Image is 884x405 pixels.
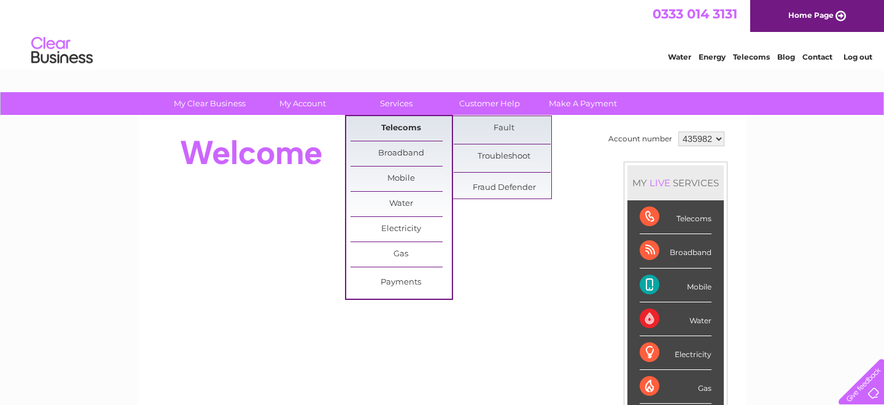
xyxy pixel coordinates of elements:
a: Blog [777,52,795,61]
a: Payments [351,270,452,295]
div: Telecoms [640,200,711,234]
a: Mobile [351,167,452,191]
a: Troubleshoot [454,144,555,169]
a: Customer Help [439,92,540,115]
a: Telecoms [351,116,452,141]
a: Log out [843,52,872,61]
a: Energy [699,52,726,61]
a: My Account [252,92,354,115]
a: 0333 014 3131 [653,6,737,22]
a: Telecoms [733,52,770,61]
a: Fraud Defender [454,176,555,200]
a: Broadband [351,141,452,166]
a: Water [351,192,452,216]
div: LIVE [647,177,673,189]
a: Contact [802,52,832,61]
div: Clear Business is a trading name of Verastar Limited (registered in [GEOGRAPHIC_DATA] No. 3667643... [153,7,733,60]
a: Fault [454,116,555,141]
img: logo.png [31,32,93,69]
div: Water [640,302,711,336]
div: Mobile [640,269,711,302]
div: Electricity [640,336,711,370]
a: Make A Payment [532,92,634,115]
a: Gas [351,242,452,267]
td: Account number [605,128,675,149]
a: My Clear Business [159,92,260,115]
div: Broadband [640,234,711,268]
div: MY SERVICES [627,165,724,200]
div: Gas [640,370,711,404]
a: Electricity [351,217,452,242]
a: Water [668,52,691,61]
a: Services [346,92,447,115]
